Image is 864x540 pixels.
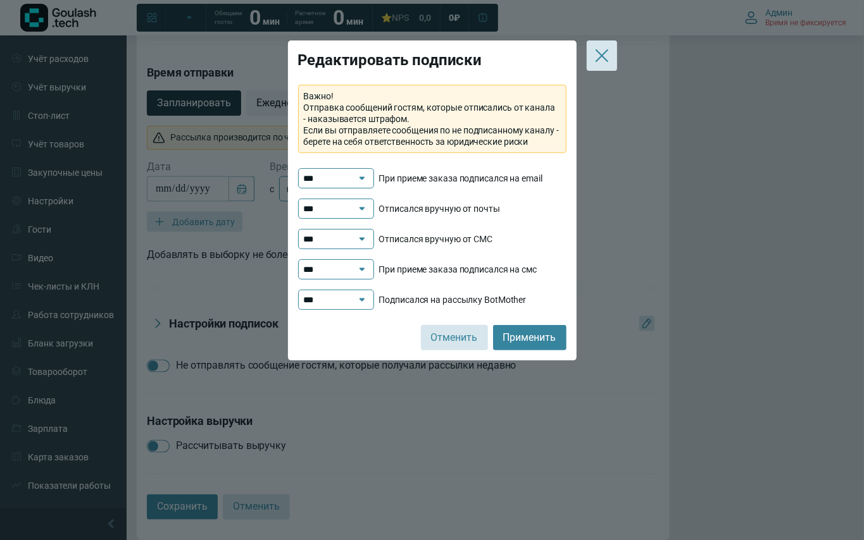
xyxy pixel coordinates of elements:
li: При приеме заказа подписался на email [298,168,567,188]
li: Отписался вручную от почты [298,199,567,219]
li: Отписался вручную от СМС [298,229,567,249]
li: При приеме заказа подписался на смс [298,259,567,279]
h4: Редактировать подписки [298,51,567,70]
span: Отменить [431,331,478,345]
li: Подписался на рассылку BotMother [298,290,567,310]
button: Применить [493,325,567,350]
span: Важно! Отправка сообщений гостям, которые отписались от канала - наказывается штрафом. Если вы от... [304,90,561,147]
button: Отменить [421,325,488,350]
span: Применить [503,331,556,345]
